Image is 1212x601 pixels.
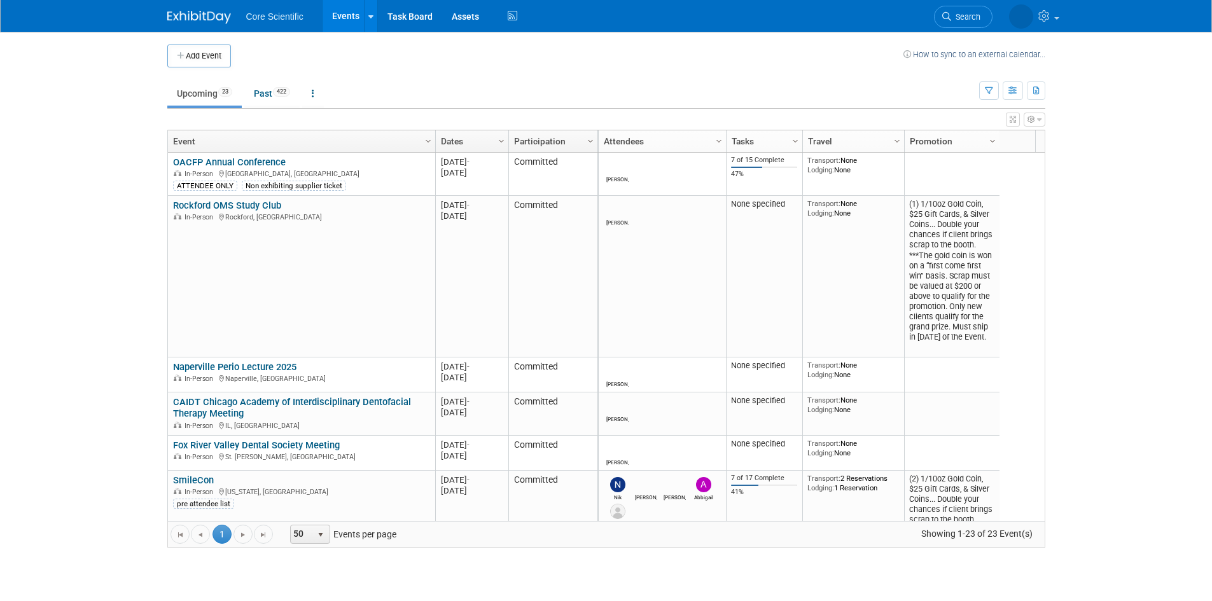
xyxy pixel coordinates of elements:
[987,136,998,146] span: Column Settings
[604,130,718,152] a: Attendees
[610,477,625,492] img: Nik Koelblinger
[174,488,181,494] img: In-Person Event
[441,474,503,485] div: [DATE]
[790,136,800,146] span: Column Settings
[441,372,503,383] div: [DATE]
[635,492,657,501] div: James Belshe
[441,156,503,167] div: [DATE]
[173,486,429,497] div: [US_STATE], [GEOGRAPHIC_DATA]
[244,81,300,106] a: Past422
[904,196,1000,357] td: (1) 1/10oz Gold Coin, $25 Gift Cards, & Silver Coins... Double your chances if client brings scra...
[585,136,596,146] span: Column Settings
[173,361,296,373] a: Naperville Perio Lecture 2025
[441,407,503,418] div: [DATE]
[173,373,429,383] div: Naperville, [GEOGRAPHIC_DATA]
[233,525,253,544] a: Go to the next page
[508,357,597,392] td: Committed
[807,209,834,218] span: Lodging:
[173,181,237,191] div: ATTENDEE ONLY
[606,379,629,387] div: Robert Dittmann
[174,213,181,219] img: In-Person Event
[467,397,470,406] span: -
[175,530,185,540] span: Go to the first page
[467,440,470,450] span: -
[583,130,597,149] a: Column Settings
[171,525,190,544] a: Go to the first page
[807,396,899,414] div: None None
[441,450,503,461] div: [DATE]
[731,474,797,483] div: 7 of 17 Complete
[274,525,409,544] span: Events per page
[174,170,181,176] img: In-Person Event
[441,396,503,407] div: [DATE]
[807,199,840,208] span: Transport:
[508,196,597,357] td: Committed
[712,130,726,149] a: Column Settings
[174,375,181,381] img: In-Person Event
[667,477,683,492] img: Dylan Gara
[910,130,991,152] a: Promotion
[696,477,711,492] img: Abbigail Belshe
[508,436,597,471] td: Committed
[714,136,724,146] span: Column Settings
[890,130,904,149] a: Column Settings
[892,136,902,146] span: Column Settings
[731,488,797,497] div: 41%
[174,422,181,428] img: In-Person Event
[807,439,899,457] div: None None
[173,499,234,509] div: pre attendee list
[731,170,797,179] div: 47%
[174,453,181,459] img: In-Person Event
[807,361,899,379] div: None None
[246,11,303,22] span: Core Scientific
[421,130,435,149] a: Column Settings
[441,361,503,372] div: [DATE]
[173,156,286,168] a: OACFP Annual Conference
[610,504,625,519] img: Alex Belshe
[731,439,797,449] div: None specified
[610,202,625,218] img: Robert Dittmann
[167,81,242,106] a: Upcoming23
[606,457,629,466] div: Robert Dittmann
[185,422,217,430] span: In-Person
[185,453,217,461] span: In-Person
[807,165,834,174] span: Lodging:
[258,530,268,540] span: Go to the last page
[986,130,1000,149] a: Column Settings
[692,492,714,501] div: Abbigail Belshe
[173,168,429,179] div: [GEOGRAPHIC_DATA], [GEOGRAPHIC_DATA]
[173,130,427,152] a: Event
[731,156,797,165] div: 7 of 15 Complete
[467,362,470,371] span: -
[807,361,840,370] span: Transport:
[514,130,589,152] a: Participation
[606,218,629,226] div: Robert Dittmann
[731,199,797,209] div: None specified
[467,200,470,210] span: -
[903,50,1045,59] a: How to sync to an external calendar...
[807,474,840,483] span: Transport:
[185,488,217,496] span: In-Person
[664,492,686,501] div: Dylan Gara
[441,211,503,221] div: [DATE]
[807,156,899,174] div: None None
[167,45,231,67] button: Add Event
[291,525,312,543] span: 50
[423,136,433,146] span: Column Settings
[441,167,503,178] div: [DATE]
[807,405,834,414] span: Lodging:
[788,130,802,149] a: Column Settings
[173,396,411,420] a: CAIDT Chicago Academy of Interdisciplinary Dentofacial Therapy Meeting
[606,492,629,501] div: Nik Koelblinger
[731,361,797,371] div: None specified
[195,530,205,540] span: Go to the previous page
[610,399,625,414] img: Robert Dittmann
[639,477,654,492] img: James Belshe
[273,87,290,97] span: 422
[173,451,429,462] div: St. [PERSON_NAME], [GEOGRAPHIC_DATA]
[807,474,899,492] div: 2 Reservations 1 Reservation
[508,153,597,196] td: Committed
[807,156,840,165] span: Transport:
[731,396,797,406] div: None specified
[218,87,232,97] span: 23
